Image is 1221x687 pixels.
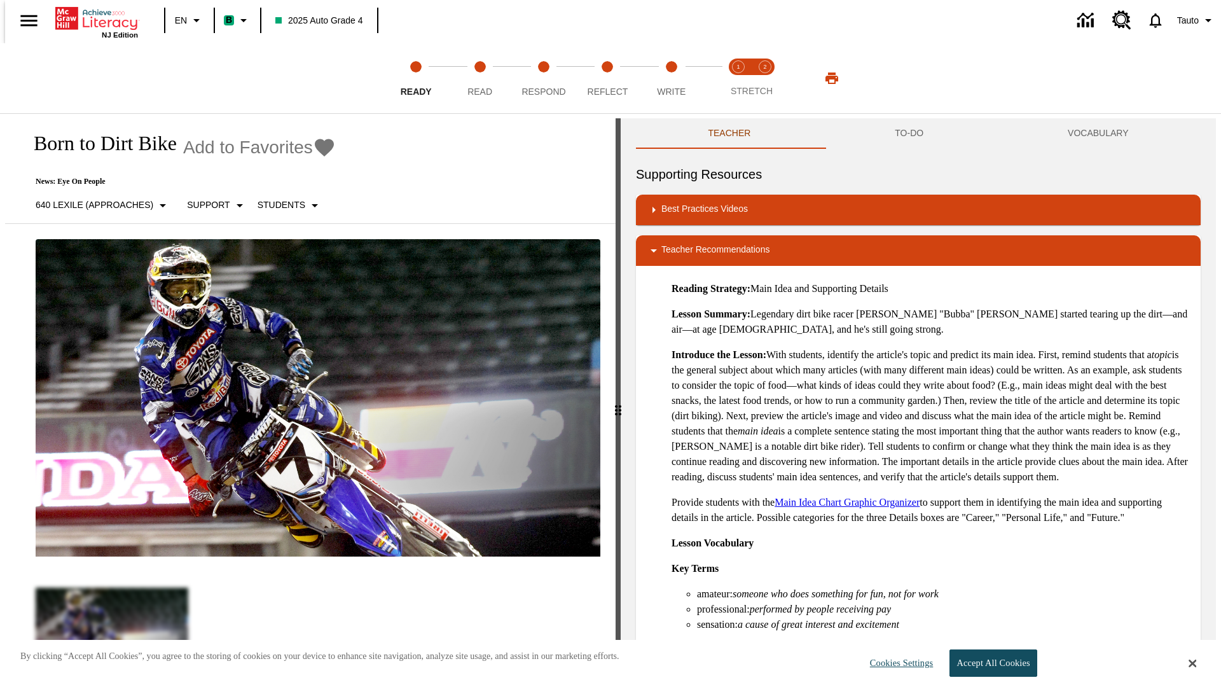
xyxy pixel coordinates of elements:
[657,87,686,97] span: Write
[507,43,581,113] button: Respond step 3 of 5
[183,137,313,158] span: Add to Favorites
[275,14,363,27] span: 2025 Auto Grade 4
[20,650,619,663] p: By clicking “Accept All Cookies”, you agree to the storing of cookies on your device to enhance s...
[736,64,740,70] text: 1
[672,309,750,319] strong: Lesson Summary:
[31,194,176,217] button: Select Lexile, 640 Lexile (Approaches)
[1152,349,1172,360] em: topic
[379,43,453,113] button: Ready step 1 of 5
[588,87,628,97] span: Reflect
[763,64,766,70] text: 2
[175,14,187,27] span: EN
[661,243,769,258] p: Teacher Recommendations
[738,619,899,630] em: a cause of great interest and excitement
[823,118,996,149] button: TO-DO
[20,177,336,186] p: News: Eye On People
[636,195,1201,225] div: Best Practices Videos
[1070,3,1105,38] a: Data Center
[996,118,1201,149] button: VOCABULARY
[672,538,754,548] strong: Lesson Vocabulary
[102,31,138,39] span: NJ Edition
[636,235,1201,266] div: Teacher Recommendations
[169,9,210,32] button: Language: EN, Select a language
[521,87,565,97] span: Respond
[182,194,252,217] button: Scaffolds, Support
[1139,4,1172,37] a: Notifications
[775,497,920,508] a: Main Idea Chart Graphic Organizer
[1189,658,1196,669] button: Close
[401,87,432,97] span: Ready
[258,198,305,212] p: Students
[731,86,773,96] span: STRETCH
[697,586,1190,602] li: amateur:
[36,239,600,557] img: Motocross racer James Stewart flies through the air on his dirt bike.
[636,118,1201,149] div: Instructional Panel Tabs
[183,136,336,158] button: Add to Favorites - Born to Dirt Bike
[733,588,939,599] em: someone who does something for fun, not for work
[252,194,328,217] button: Select Student
[1172,9,1221,32] button: Profile/Settings
[672,281,1190,296] p: Main Idea and Supporting Details
[811,67,852,90] button: Print
[5,118,616,681] div: reading
[467,87,492,97] span: Read
[616,118,621,687] div: Press Enter or Spacebar and then press right and left arrow keys to move the slider
[1177,14,1199,27] span: Tauto
[570,43,644,113] button: Reflect step 4 of 5
[672,563,719,574] strong: Key Terms
[219,9,256,32] button: Boost Class color is mint green. Change class color
[720,43,757,113] button: Stretch Read step 1 of 2
[672,495,1190,525] p: Provide students with the to support them in identifying the main idea and supporting details in ...
[636,118,823,149] button: Teacher
[859,650,938,676] button: Cookies Settings
[55,4,138,39] div: Home
[672,283,750,294] strong: Reading Strategy:
[621,118,1216,687] div: activity
[661,202,748,218] p: Best Practices Videos
[20,132,177,155] h1: Born to Dirt Bike
[226,12,232,28] span: B
[949,649,1037,677] button: Accept All Cookies
[187,198,230,212] p: Support
[443,43,516,113] button: Read step 2 of 5
[10,2,48,39] button: Open side menu
[738,426,778,436] em: main idea
[747,43,783,113] button: Stretch Respond step 2 of 2
[36,198,153,212] p: 640 Lexile (Approaches)
[636,164,1201,184] h6: Supporting Resources
[1105,3,1139,38] a: Resource Center, Will open in new tab
[697,602,1190,617] li: professional:
[750,604,891,614] em: performed by people receiving pay
[672,307,1190,337] p: Legendary dirt bike racer [PERSON_NAME] "Bubba" [PERSON_NAME] started tearing up the dirt—and air...
[635,43,708,113] button: Write step 5 of 5
[672,347,1190,485] p: With students, identify the article's topic and predict its main idea. First, remind students tha...
[697,617,1190,632] li: sensation:
[672,349,766,360] strong: Introduce the Lesson:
